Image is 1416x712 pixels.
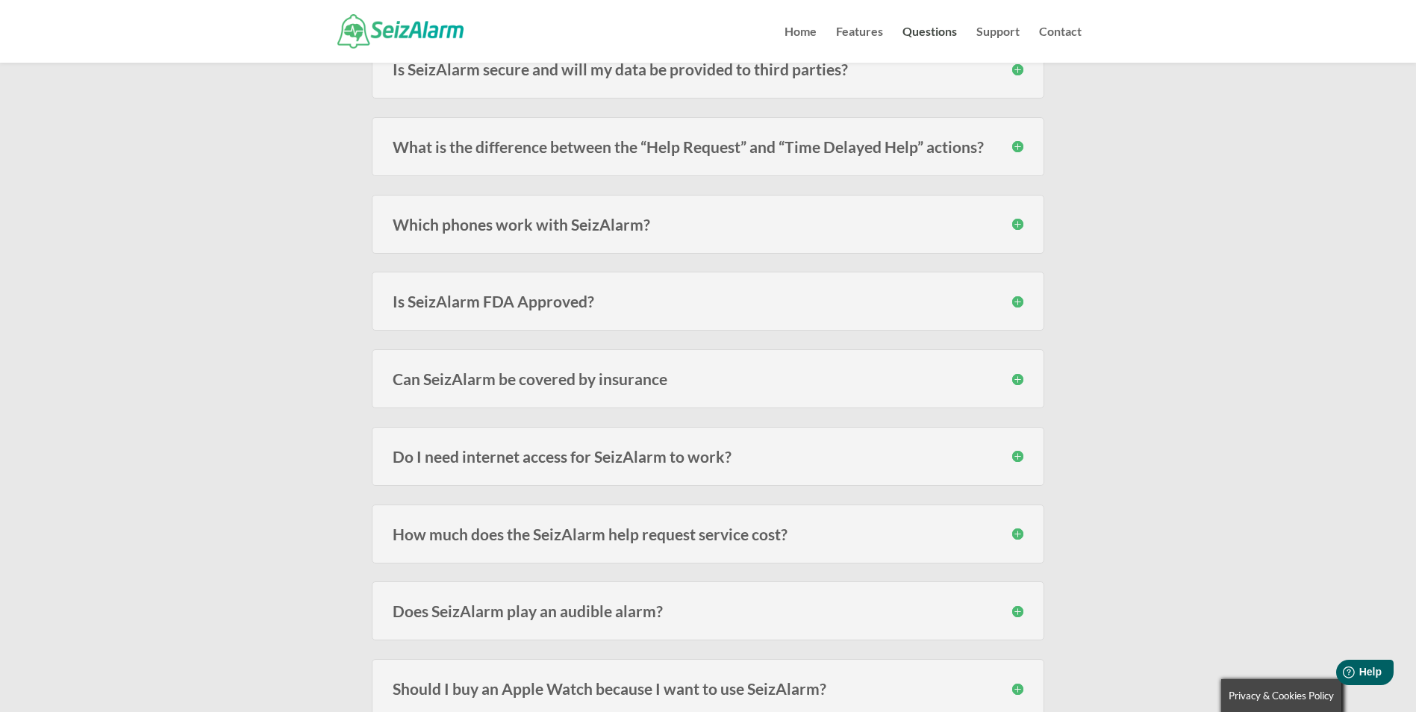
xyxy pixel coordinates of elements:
[393,681,1023,696] h3: Should I buy an Apple Watch because I want to use SeizAlarm?
[393,371,1023,387] h3: Can SeizAlarm be covered by insurance
[976,26,1020,63] a: Support
[393,216,1023,232] h3: Which phones work with SeizAlarm?
[1229,690,1334,702] span: Privacy & Cookies Policy
[1283,654,1400,696] iframe: Help widget launcher
[393,603,1023,619] h3: Does SeizAlarm play an audible alarm?
[393,293,1023,309] h3: Is SeizAlarm FDA Approved?
[393,61,1023,77] h3: Is SeizAlarm secure and will my data be provided to third parties?
[393,139,1023,154] h3: What is the difference between the “Help Request” and “Time Delayed Help” actions?
[393,526,1023,542] h3: How much does the SeizAlarm help request service cost?
[393,449,1023,464] h3: Do I need internet access for SeizAlarm to work?
[337,14,464,48] img: SeizAlarm
[785,26,817,63] a: Home
[836,26,883,63] a: Features
[902,26,957,63] a: Questions
[1039,26,1082,63] a: Contact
